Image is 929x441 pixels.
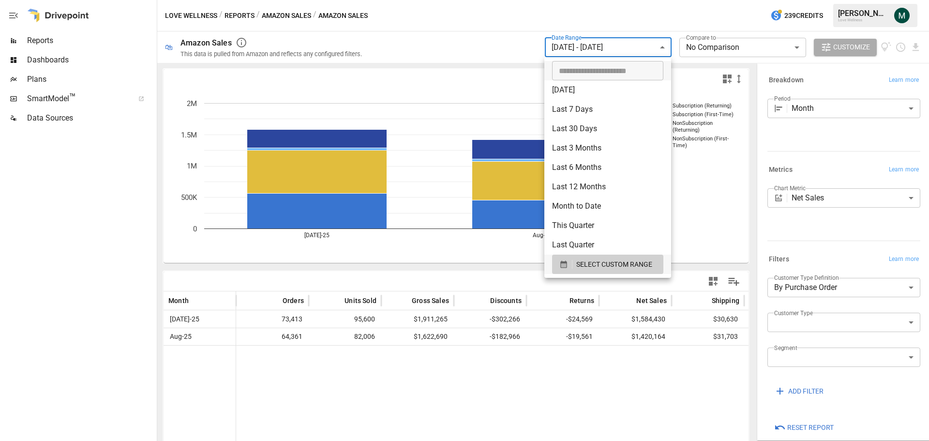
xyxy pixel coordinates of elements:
[544,80,671,100] li: [DATE]
[544,119,671,138] li: Last 30 Days
[576,259,652,271] span: SELECT CUSTOM RANGE
[544,158,671,177] li: Last 6 Months
[544,177,671,197] li: Last 12 Months
[552,255,663,274] button: SELECT CUSTOM RANGE
[544,235,671,255] li: Last Quarter
[544,216,671,235] li: This Quarter
[544,100,671,119] li: Last 7 Days
[544,138,671,158] li: Last 3 Months
[544,197,671,216] li: Month to Date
